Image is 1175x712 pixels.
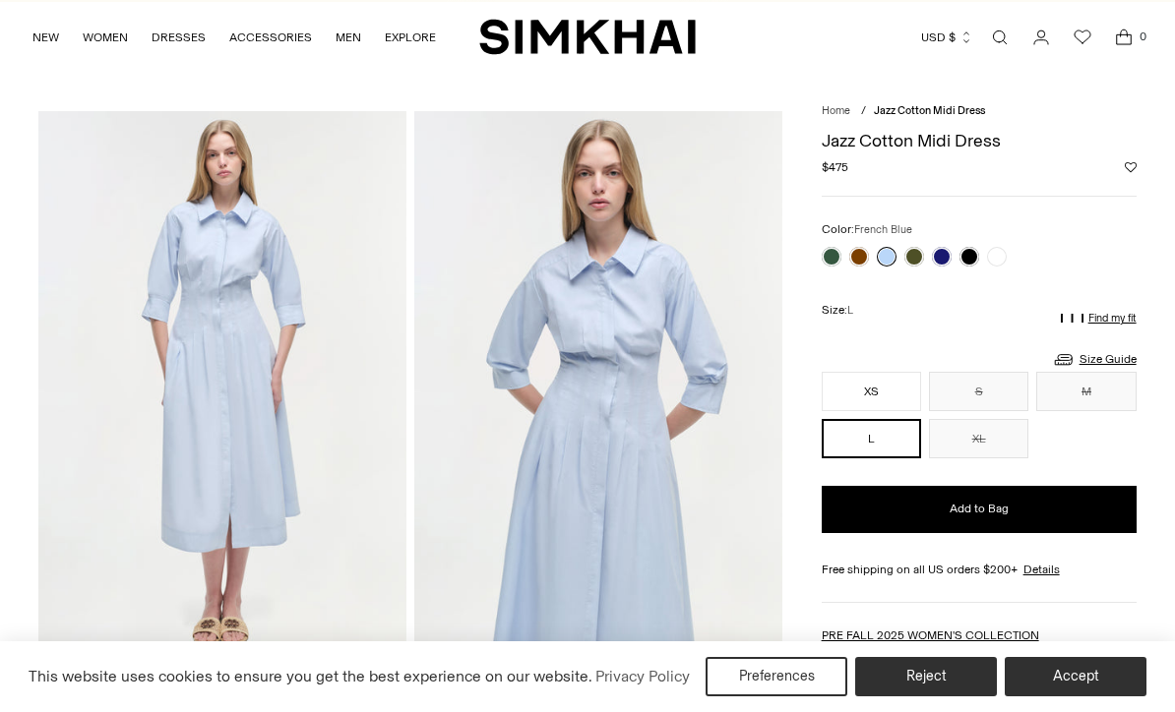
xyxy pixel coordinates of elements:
[414,111,782,663] img: Jazz Cotton Midi Dress
[336,16,361,59] a: MEN
[1005,657,1146,696] button: Accept
[822,561,1137,578] div: Free shipping on all US orders $200+
[855,657,997,696] button: Reject
[822,419,921,458] button: L
[38,111,406,663] img: Jazz Cotton Midi Dress
[822,158,848,176] span: $475
[822,486,1137,533] button: Add to Bag
[822,628,1039,642] a: PRE FALL 2025 WOMEN'S COLLECTION
[921,16,973,59] button: USD $
[1134,28,1151,45] span: 0
[32,16,59,59] a: NEW
[861,103,866,120] div: /
[479,18,696,56] a: SIMKHAI
[1052,347,1137,372] a: Size Guide
[152,16,206,59] a: DRESSES
[854,223,912,236] span: French Blue
[83,16,128,59] a: WOMEN
[822,132,1137,149] h1: Jazz Cotton Midi Dress
[822,372,921,411] button: XS
[592,662,693,691] a: Privacy Policy (opens in a new tab)
[229,16,312,59] a: ACCESSORIES
[822,220,912,239] label: Color:
[29,667,592,685] span: This website uses cookies to ensure you get the best experience on our website.
[822,104,850,117] a: Home
[1023,561,1060,578] a: Details
[822,301,853,320] label: Size:
[1036,372,1136,411] button: M
[874,104,985,117] span: Jazz Cotton Midi Dress
[1125,161,1137,173] button: Add to Wishlist
[950,501,1009,517] span: Add to Bag
[1021,18,1061,57] a: Go to the account page
[980,18,1020,57] a: Open search modal
[1063,18,1102,57] a: Wishlist
[822,103,1137,120] nav: breadcrumbs
[929,372,1028,411] button: S
[385,16,436,59] a: EXPLORE
[847,304,853,317] span: L
[16,637,198,696] iframe: Sign Up via Text for Offers
[706,657,847,696] button: Preferences
[929,419,1028,458] button: XL
[1104,18,1144,57] a: Open cart modal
